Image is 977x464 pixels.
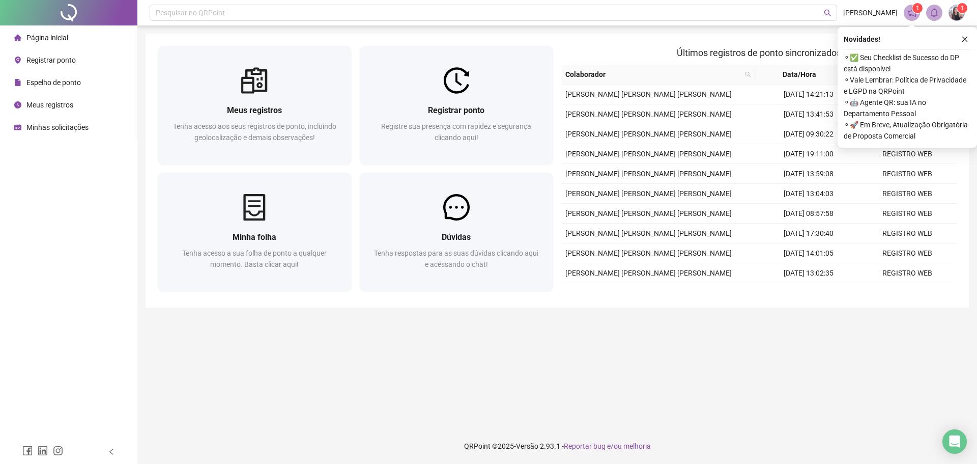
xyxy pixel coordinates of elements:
[14,57,21,64] span: environment
[858,263,957,283] td: REGISTRO WEB
[53,446,63,456] span: instagram
[759,283,858,303] td: [DATE] 08:56:56
[930,8,939,17] span: bell
[677,47,841,58] span: Últimos registros de ponto sincronizados
[381,122,531,142] span: Registre sua presença com rapidez e segurança clicando aqui!
[564,442,651,450] span: Reportar bug e/ou melhoria
[843,7,898,18] span: [PERSON_NAME]
[182,249,327,268] span: Tenha acesso a sua folha de ponto a qualquer momento. Basta clicar aqui!
[565,69,741,80] span: Colaborador
[360,173,554,291] a: DúvidasTenha respostas para as suas dúvidas clicando aqui e acessando o chat!
[565,110,732,118] span: [PERSON_NAME] [PERSON_NAME] [PERSON_NAME]
[858,204,957,224] td: REGISTRO WEB
[759,104,858,124] td: [DATE] 13:41:53
[942,429,967,454] div: Open Intercom Messenger
[961,5,964,12] span: 1
[759,243,858,263] td: [DATE] 14:01:05
[907,8,916,17] span: notification
[26,123,89,131] span: Minhas solicitações
[22,446,33,456] span: facebook
[745,71,751,77] span: search
[137,428,977,464] footer: QRPoint © 2025 - 2.93.1 -
[565,130,732,138] span: [PERSON_NAME] [PERSON_NAME] [PERSON_NAME]
[912,3,923,13] sup: 1
[565,170,732,178] span: [PERSON_NAME] [PERSON_NAME] [PERSON_NAME]
[844,74,971,97] span: ⚬ Vale Lembrar: Política de Privacidade e LGPD na QRPoint
[858,224,957,243] td: REGISTRO WEB
[858,243,957,263] td: REGISTRO WEB
[158,46,352,165] a: Meus registrosTenha acesso aos seus registros de ponto, incluindo geolocalização e demais observa...
[844,52,971,74] span: ⚬ ✅ Seu Checklist de Sucesso do DP está disponível
[173,122,336,142] span: Tenha acesso aos seus registros de ponto, incluindo geolocalização e demais observações!
[759,144,858,164] td: [DATE] 19:11:00
[14,79,21,86] span: file
[516,442,538,450] span: Versão
[759,184,858,204] td: [DATE] 13:04:03
[565,209,732,217] span: [PERSON_NAME] [PERSON_NAME] [PERSON_NAME]
[428,105,484,115] span: Registrar ponto
[565,150,732,158] span: [PERSON_NAME] [PERSON_NAME] [PERSON_NAME]
[755,65,852,85] th: Data/Hora
[759,224,858,243] td: [DATE] 17:30:40
[565,269,732,277] span: [PERSON_NAME] [PERSON_NAME] [PERSON_NAME]
[26,101,73,109] span: Meus registros
[158,173,352,291] a: Minha folhaTenha acesso a sua folha de ponto a qualquer momento. Basta clicar aqui!
[858,283,957,303] td: REGISTRO WEB
[565,229,732,237] span: [PERSON_NAME] [PERSON_NAME] [PERSON_NAME]
[759,124,858,144] td: [DATE] 09:30:22
[360,46,554,165] a: Registrar pontoRegistre sua presença com rapidez e segurança clicando aqui!
[916,5,919,12] span: 1
[374,249,538,268] span: Tenha respostas para as suas dúvidas clicando aqui e acessando o chat!
[565,90,732,98] span: [PERSON_NAME] [PERSON_NAME] [PERSON_NAME]
[759,164,858,184] td: [DATE] 13:59:08
[14,101,21,108] span: clock-circle
[442,232,471,242] span: Dúvidas
[844,97,971,119] span: ⚬ 🤖 Agente QR: sua IA no Departamento Pessoal
[858,184,957,204] td: REGISTRO WEB
[26,78,81,87] span: Espelho de ponto
[743,67,753,82] span: search
[565,249,732,257] span: [PERSON_NAME] [PERSON_NAME] [PERSON_NAME]
[14,124,21,131] span: schedule
[759,69,840,80] span: Data/Hora
[14,34,21,41] span: home
[108,448,115,455] span: left
[824,9,831,17] span: search
[38,446,48,456] span: linkedin
[957,3,967,13] sup: Atualize o seu contato no menu Meus Dados
[961,36,968,43] span: close
[858,164,957,184] td: REGISTRO WEB
[26,56,76,64] span: Registrar ponto
[233,232,276,242] span: Minha folha
[844,119,971,142] span: ⚬ 🚀 Em Breve, Atualização Obrigatória de Proposta Comercial
[844,34,880,45] span: Novidades !
[858,144,957,164] td: REGISTRO WEB
[759,263,858,283] td: [DATE] 13:02:35
[26,34,68,42] span: Página inicial
[227,105,282,115] span: Meus registros
[759,85,858,104] td: [DATE] 14:21:13
[565,189,732,198] span: [PERSON_NAME] [PERSON_NAME] [PERSON_NAME]
[759,204,858,224] td: [DATE] 08:57:58
[949,5,964,20] img: 69463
